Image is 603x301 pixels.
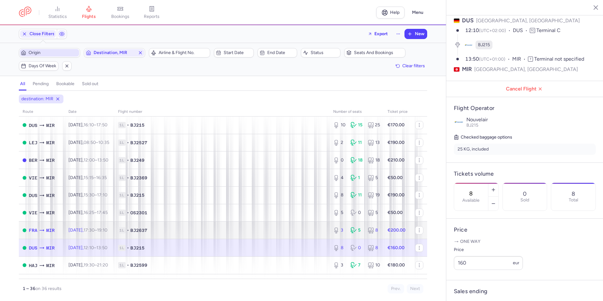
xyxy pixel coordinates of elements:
[350,175,363,181] div: 1
[84,140,96,145] time: 08:50
[130,122,144,128] span: BJ215
[94,50,135,55] span: Destination, MIR
[118,140,126,146] span: 1L
[84,210,94,215] time: 16:25
[374,31,388,36] span: Export
[465,56,479,62] time: 13:50
[23,176,26,180] span: OPEN
[23,246,26,250] span: OPEN
[29,192,37,199] span: Düsseldorf International Airport, Düsseldorf, Germany
[333,227,345,233] div: 3
[29,139,37,146] span: Halle, Leipzig, Germany
[118,157,126,163] span: 1L
[84,157,108,163] span: –
[451,86,598,92] span: Cancel Flight
[454,238,596,245] p: One way
[118,122,126,128] span: 1L
[144,14,160,19] span: reports
[454,256,523,270] input: ---
[520,198,529,203] p: Sold
[46,139,55,146] span: Habib Bourguiba, Monastir, Tunisia
[23,141,26,145] span: OPEN
[114,107,329,117] th: Flight number
[333,175,345,181] div: 4
[48,14,67,19] span: statistics
[354,50,403,55] span: Seats and bookings
[350,192,363,198] div: 11
[130,140,147,146] span: BJ2527
[454,105,596,112] h4: Flight Operator
[130,192,144,198] span: BJ215
[23,286,35,291] strong: 1 – 36
[84,48,145,57] button: Destination, MIR
[130,245,144,251] span: BJ215
[82,81,98,87] h4: sold out
[258,48,297,57] button: End date
[388,122,405,128] strong: €170.00
[267,50,295,55] span: End date
[23,193,26,197] span: OPEN
[388,245,405,250] strong: €160.00
[19,48,80,57] button: Origin
[127,262,129,268] span: •
[390,10,399,15] span: Help
[344,48,405,57] button: Seats and bookings
[523,191,527,197] p: 0
[350,157,363,163] div: 18
[530,28,535,33] span: TC
[415,31,424,36] span: New
[29,174,37,181] span: Vienna International, Vienna, Austria
[23,211,26,215] span: OPEN
[118,262,126,268] span: 1L
[479,57,505,62] span: (UTC+01:00)
[84,192,95,198] time: 15:30
[402,63,425,68] span: Clear filters
[368,245,380,251] div: 8
[84,210,108,215] span: –
[528,57,533,62] span: T
[454,144,596,155] li: 25 KG, included
[407,284,423,293] button: Next
[46,227,55,234] span: Habib Bourguiba, Monastir, Tunisia
[118,192,126,198] span: 1L
[513,260,519,265] span: eur
[127,157,129,163] span: •
[388,284,404,293] button: Prev.
[333,245,345,251] div: 8
[130,210,147,216] span: OS2301
[127,245,129,251] span: •
[68,245,107,250] span: [DATE],
[84,122,94,128] time: 16:10
[149,48,210,57] button: Airline & Flight No.
[408,7,427,19] button: Menu
[19,7,31,18] a: CitizenPlane red outlined logo
[333,122,345,128] div: 10
[136,6,167,19] a: reports
[368,192,380,198] div: 19
[46,122,55,129] span: Habib Bourguiba, Monastir, Tunisia
[84,227,95,233] time: 17:30
[84,192,107,198] span: –
[333,140,345,146] div: 2
[368,227,380,233] div: 8
[68,157,108,163] span: [DATE],
[84,262,108,268] span: –
[130,262,147,268] span: BJ2599
[333,210,345,216] div: 5
[97,157,108,163] time: 13:50
[350,210,363,216] div: 0
[29,63,56,68] span: Days of week
[394,61,427,71] button: Clear filters
[65,107,114,117] th: date
[368,140,380,146] div: 13
[46,192,55,199] span: Habib Bourguiba, Monastir, Tunisia
[479,28,506,33] span: (UTC+02:00)
[388,140,405,145] strong: €190.00
[97,192,107,198] time: 17:10
[84,157,95,163] time: 12:00
[350,122,363,128] div: 15
[462,65,472,73] span: MIR
[214,48,253,57] button: Start date
[388,210,403,215] strong: €50.00
[19,61,58,71] button: Days of week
